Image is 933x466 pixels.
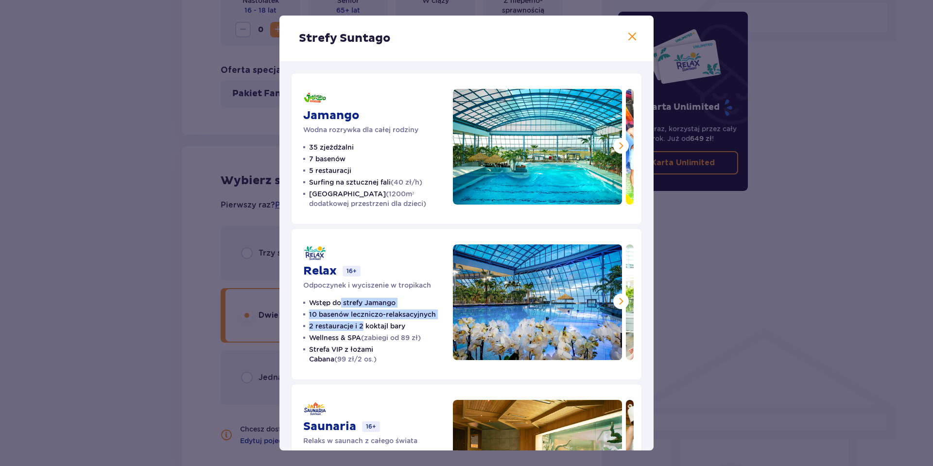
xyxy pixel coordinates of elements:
[361,334,421,342] span: (zabiegi od 89 zł)
[362,421,380,432] p: 16+
[309,310,436,319] p: 10 basenów leczniczo-relaksacyjnych
[303,89,327,106] img: Jamango logo
[303,436,417,446] p: Relaks w saunach z całego świata
[453,89,622,205] img: Jamango
[303,244,327,262] img: Relax logo
[303,280,431,290] p: Odpoczynek i wyciszenie w tropikach
[309,298,396,308] p: Wstęp do strefy Jamango
[309,166,351,175] p: 5 restauracji
[303,108,360,123] p: Jamango
[309,321,405,331] p: 2 restauracje i 2 koktajl bary
[391,178,422,186] span: (40 zł/h)
[309,333,421,343] p: Wellness & SPA
[303,400,327,417] img: Saunaria logo
[303,264,337,278] p: Relax
[309,142,354,152] p: 35 zjeżdżalni
[309,177,422,187] p: Surfing na sztucznej fali
[299,31,391,46] p: Strefy Suntago
[309,345,441,364] p: Strefa VIP z łożami Cabana
[453,244,622,360] img: Relax
[334,355,377,363] span: (99 zł/2 os.)
[309,154,346,164] p: 7 basenów
[309,189,441,208] p: [GEOGRAPHIC_DATA]
[303,125,418,135] p: Wodna rozrywka dla całej rodziny
[303,419,356,434] p: Saunaria
[343,266,361,276] p: 16+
